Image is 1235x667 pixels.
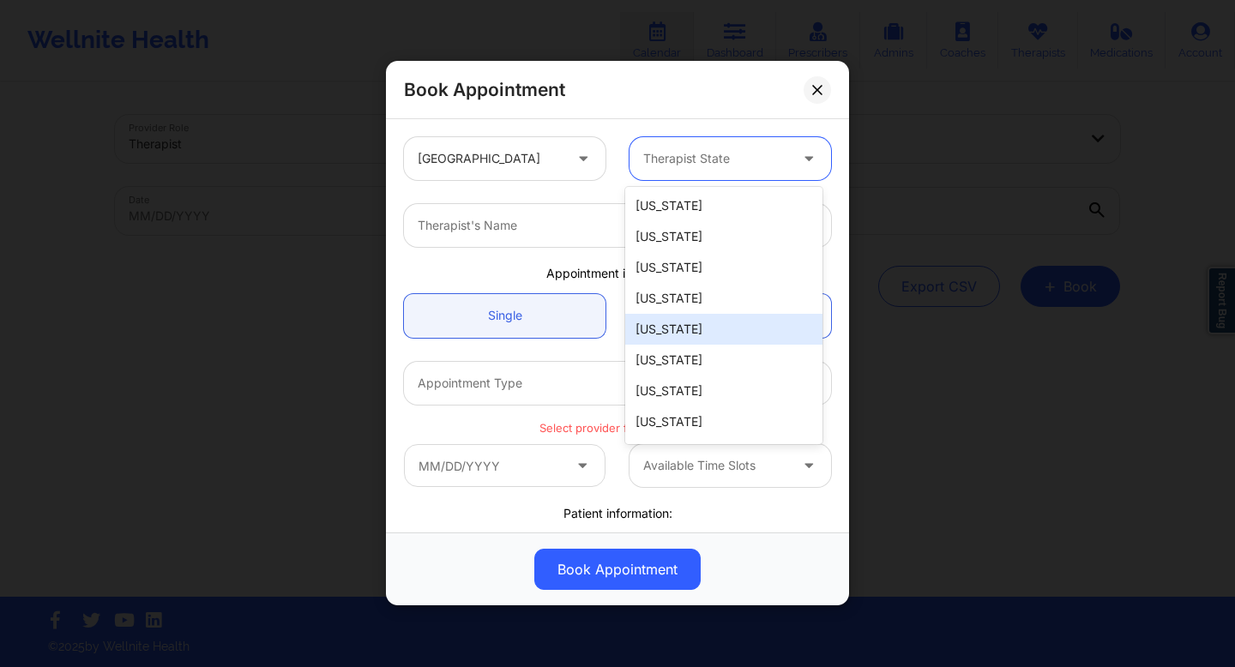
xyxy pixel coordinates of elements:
div: [GEOGRAPHIC_DATA] [418,137,563,180]
h2: Book Appointment [404,78,565,101]
div: [US_STATE] [625,406,822,437]
div: [US_STATE] [625,221,822,252]
a: Single [404,294,605,338]
div: [US_STATE] [625,190,822,221]
div: Patient information: [392,505,843,522]
div: [US_STATE] [625,283,822,314]
div: [US_STATE] [625,314,822,345]
div: [US_STATE] [625,345,822,376]
button: Book Appointment [534,550,701,591]
div: [US_STATE][GEOGRAPHIC_DATA] [625,437,822,485]
div: [US_STATE] [625,376,822,406]
div: [US_STATE] [625,252,822,283]
input: MM/DD/YYYY [404,444,605,487]
div: Appointment information: [392,265,843,282]
p: Select provider for availability [404,420,831,436]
